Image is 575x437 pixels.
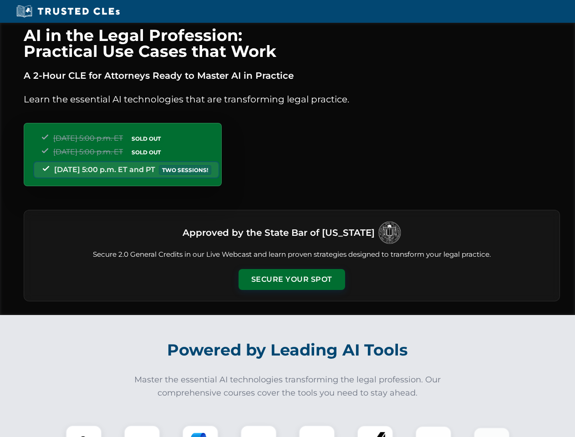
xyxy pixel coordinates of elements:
p: Learn the essential AI technologies that are transforming legal practice. [24,92,560,107]
span: SOLD OUT [128,147,164,157]
p: Secure 2.0 General Credits in our Live Webcast and learn proven strategies designed to transform ... [35,249,549,260]
img: Logo [378,221,401,244]
p: A 2-Hour CLE for Attorneys Ready to Master AI in Practice [24,68,560,83]
h3: Approved by the State Bar of [US_STATE] [183,224,375,241]
span: SOLD OUT [128,134,164,143]
p: Master the essential AI technologies transforming the legal profession. Our comprehensive courses... [128,373,447,400]
span: [DATE] 5:00 p.m. ET [53,134,123,142]
span: [DATE] 5:00 p.m. ET [53,147,123,156]
img: Trusted CLEs [14,5,122,18]
h2: Powered by Leading AI Tools [36,334,540,366]
h1: AI in the Legal Profession: Practical Use Cases that Work [24,27,560,59]
button: Secure Your Spot [239,269,345,290]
